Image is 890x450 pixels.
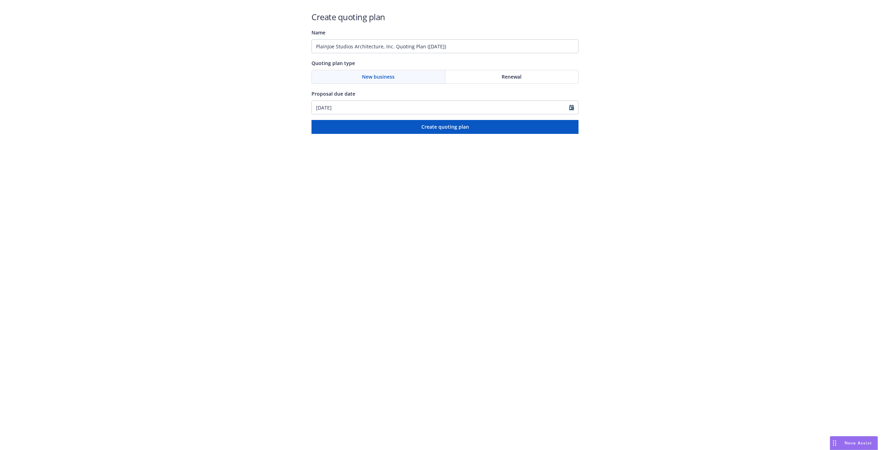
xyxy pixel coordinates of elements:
span: Quoting plan type [311,60,355,66]
input: Quoting plan name [311,39,578,53]
svg: Calendar [569,105,574,110]
span: Create quoting plan [421,123,469,130]
div: Drag to move [830,436,839,450]
button: Create quoting plan [311,120,578,134]
span: Nova Assist [844,440,872,446]
span: New business [362,73,395,80]
input: MM/DD/YYYY [312,101,569,114]
button: Nova Assist [830,436,878,450]
span: Proposal due date [311,90,355,97]
h1: Create quoting plan [311,11,578,23]
span: Name [311,29,325,36]
span: Renewal [502,73,521,80]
